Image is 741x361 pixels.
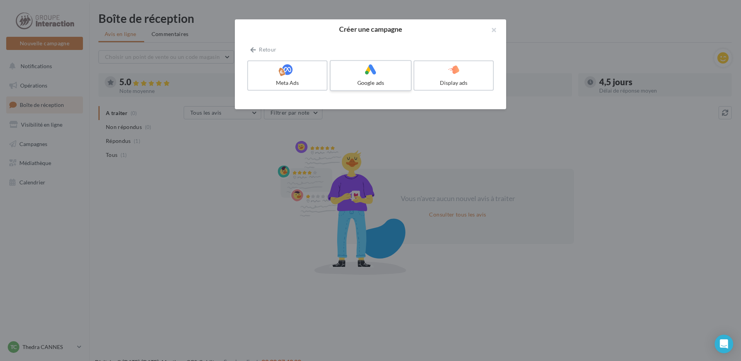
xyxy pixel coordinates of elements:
div: Google ads [334,79,407,87]
div: Open Intercom Messenger [715,335,733,353]
div: Meta Ads [251,79,324,87]
h2: Créer une campagne [247,26,494,33]
button: Retour [247,45,279,54]
div: Display ads [417,79,490,87]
